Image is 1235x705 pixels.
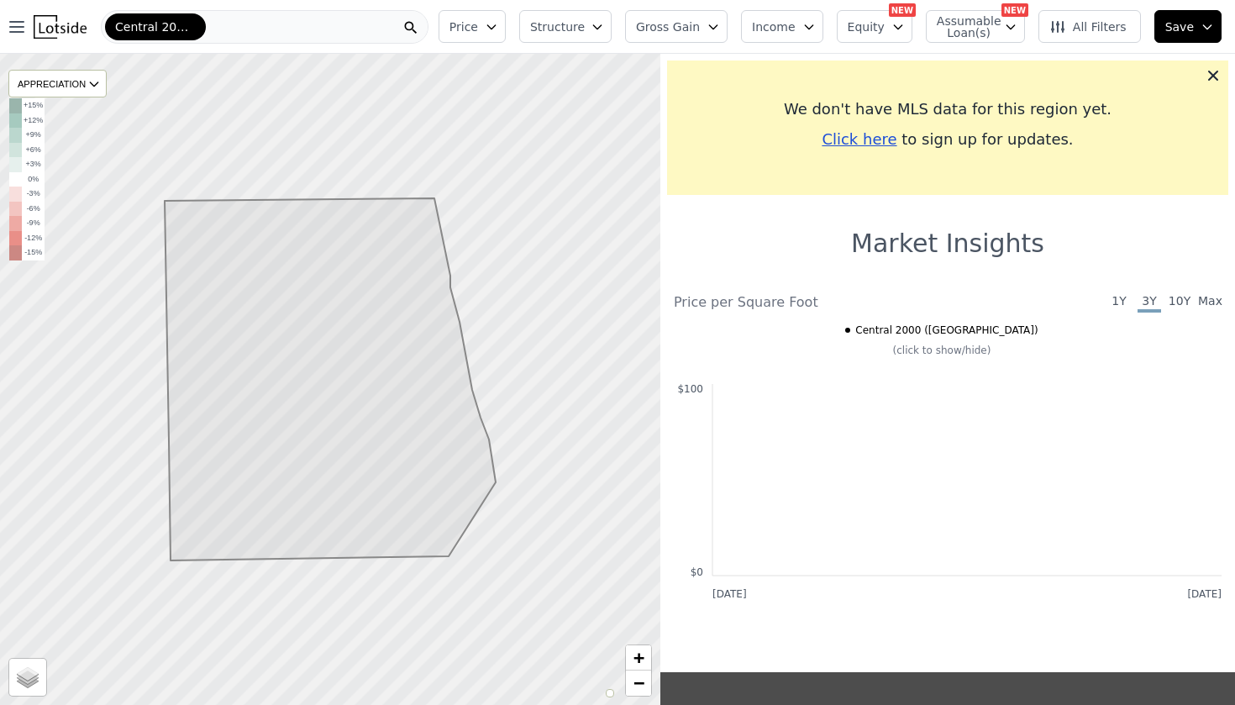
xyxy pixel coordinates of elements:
button: Save [1154,10,1222,43]
td: +3% [22,157,45,172]
span: Max [1198,292,1222,313]
span: Equity [848,18,885,35]
td: -9% [22,216,45,231]
span: + [633,647,644,668]
div: NEW [889,3,916,17]
a: Zoom in [626,645,651,671]
div: NEW [1001,3,1028,17]
span: Save [1165,18,1194,35]
h1: Market Insights [851,229,1044,259]
button: All Filters [1038,10,1141,43]
a: Layers [9,659,46,696]
span: Central 2000 ([GEOGRAPHIC_DATA]) [855,324,1038,337]
div: Price per Square Foot [674,292,948,313]
td: +15% [22,98,45,113]
div: APPRECIATION [8,70,107,97]
div: (click to show/hide) [662,344,1222,357]
div: We don't have MLS data for this region yet. [681,97,1215,121]
td: -6% [22,202,45,217]
span: Click here [822,130,896,148]
td: -3% [22,187,45,202]
span: All Filters [1049,18,1127,35]
a: Zoom out [626,671,651,696]
text: $100 [677,383,703,395]
span: Price [449,18,478,35]
span: 3Y [1138,292,1161,313]
span: Assumable Loan(s) [937,15,991,39]
td: +9% [22,128,45,143]
td: -12% [22,231,45,246]
span: Structure [530,18,584,35]
span: Central 2000 ([GEOGRAPHIC_DATA]) [115,18,196,35]
text: [DATE] [712,588,747,600]
td: -15% [22,245,45,260]
button: Structure [519,10,612,43]
span: 10Y [1168,292,1191,313]
text: $0 [691,566,703,578]
div: to sign up for updates. [681,128,1215,151]
button: Price [439,10,506,43]
span: 1Y [1107,292,1131,313]
td: +6% [22,143,45,158]
span: Income [752,18,796,35]
td: 0% [22,172,45,187]
td: +12% [22,113,45,129]
button: Income [741,10,823,43]
img: Lotside [34,15,87,39]
button: Assumable Loan(s) [926,10,1025,43]
text: [DATE] [1187,588,1222,600]
button: Gross Gain [625,10,728,43]
span: Gross Gain [636,18,700,35]
button: Equity [837,10,912,43]
span: − [633,672,644,693]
